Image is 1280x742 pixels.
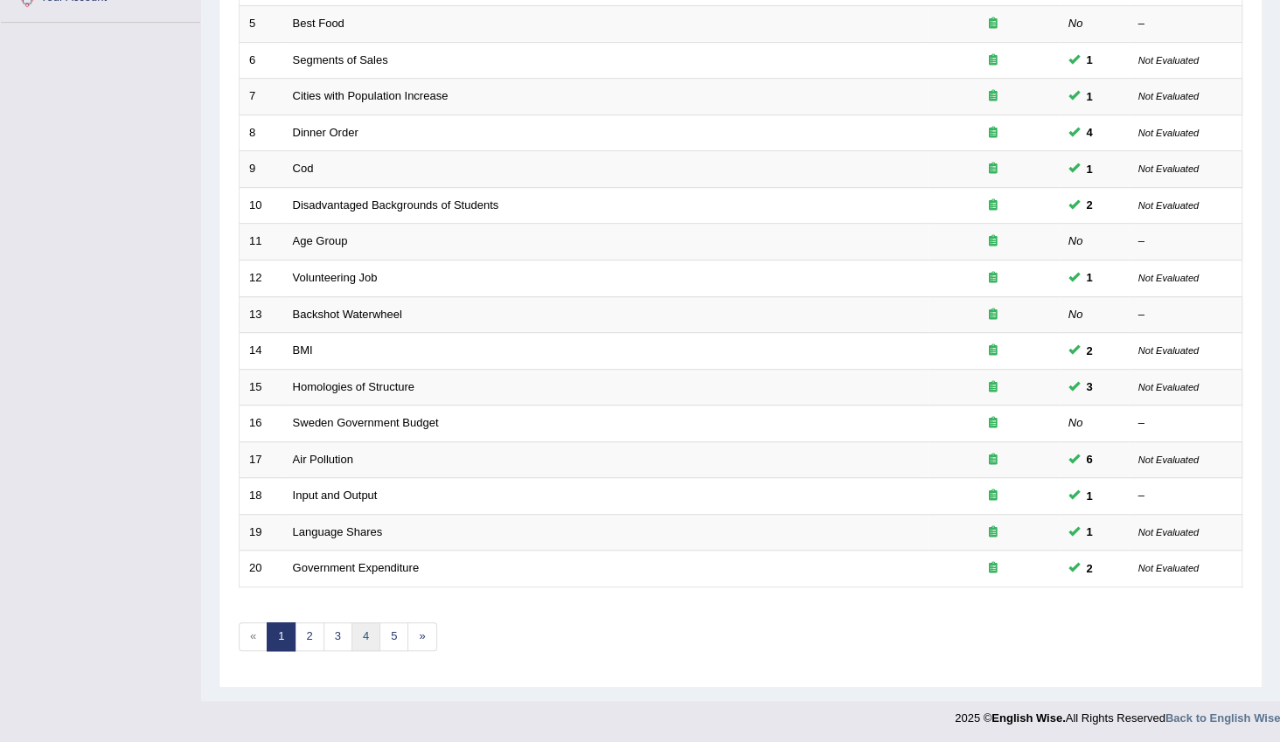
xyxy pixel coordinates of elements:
td: 18 [240,478,283,515]
a: Government Expenditure [293,561,420,574]
div: Exam occurring question [937,488,1049,504]
div: Exam occurring question [937,307,1049,323]
a: Cities with Population Increase [293,89,449,102]
a: Dinner Order [293,126,358,139]
span: You can still take this question [1080,342,1100,360]
td: 15 [240,369,283,406]
small: Not Evaluated [1138,382,1199,392]
span: « [239,622,268,651]
div: Exam occurring question [937,88,1049,105]
td: 20 [240,551,283,587]
span: You can still take this question [1080,87,1100,106]
div: Exam occurring question [937,16,1049,32]
div: Exam occurring question [937,415,1049,432]
a: Backshot Waterwheel [293,308,402,321]
div: Exam occurring question [937,560,1049,577]
a: Language Shares [293,525,383,538]
div: 2025 © All Rights Reserved [955,701,1280,726]
div: Exam occurring question [937,343,1049,359]
div: – [1138,233,1233,250]
td: 14 [240,333,283,370]
span: You can still take this question [1080,268,1100,287]
div: Exam occurring question [937,379,1049,396]
a: Segments of Sales [293,53,388,66]
a: Homologies of Structure [293,380,414,393]
div: Exam occurring question [937,270,1049,287]
small: Not Evaluated [1138,200,1199,211]
small: Not Evaluated [1138,163,1199,174]
div: Exam occurring question [937,198,1049,214]
div: Exam occurring question [937,233,1049,250]
strong: English Wise. [991,711,1065,725]
em: No [1068,17,1083,30]
span: You can still take this question [1080,523,1100,541]
td: 9 [240,151,283,188]
a: » [407,622,436,651]
td: 11 [240,224,283,260]
td: 6 [240,42,283,79]
span: You can still take this question [1080,196,1100,214]
a: 3 [323,622,352,651]
small: Not Evaluated [1138,527,1199,537]
a: Sweden Government Budget [293,416,439,429]
small: Not Evaluated [1138,454,1199,465]
td: 19 [240,514,283,551]
a: Cod [293,162,314,175]
small: Not Evaluated [1138,128,1199,138]
span: You can still take this question [1080,123,1100,142]
td: 17 [240,441,283,478]
a: BMI [293,343,313,357]
span: You can still take this question [1080,51,1100,69]
small: Not Evaluated [1138,91,1199,101]
small: Not Evaluated [1138,273,1199,283]
div: – [1138,307,1233,323]
td: 13 [240,296,283,333]
span: You can still take this question [1080,559,1100,578]
span: You can still take this question [1080,160,1100,178]
small: Not Evaluated [1138,55,1199,66]
a: Best Food [293,17,344,30]
em: No [1068,416,1083,429]
em: No [1068,234,1083,247]
td: 5 [240,6,283,43]
div: Exam occurring question [937,161,1049,177]
em: No [1068,308,1083,321]
small: Not Evaluated [1138,563,1199,573]
span: You can still take this question [1080,487,1100,505]
td: 8 [240,114,283,151]
a: Input and Output [293,489,378,502]
td: 12 [240,260,283,296]
a: Back to English Wise [1165,711,1280,725]
a: 5 [379,622,408,651]
small: Not Evaluated [1138,345,1199,356]
span: You can still take this question [1080,378,1100,396]
div: Exam occurring question [937,125,1049,142]
a: Age Group [293,234,348,247]
div: Exam occurring question [937,452,1049,468]
div: Exam occurring question [937,52,1049,69]
a: 4 [351,622,380,651]
a: 1 [267,622,296,651]
td: 16 [240,406,283,442]
a: Disadvantaged Backgrounds of Students [293,198,499,212]
div: – [1138,16,1233,32]
a: Air Pollution [293,453,353,466]
div: – [1138,415,1233,432]
span: You can still take this question [1080,450,1100,468]
td: 7 [240,79,283,115]
td: 10 [240,187,283,224]
div: Exam occurring question [937,524,1049,541]
div: – [1138,488,1233,504]
a: 2 [295,622,323,651]
a: Volunteering Job [293,271,378,284]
